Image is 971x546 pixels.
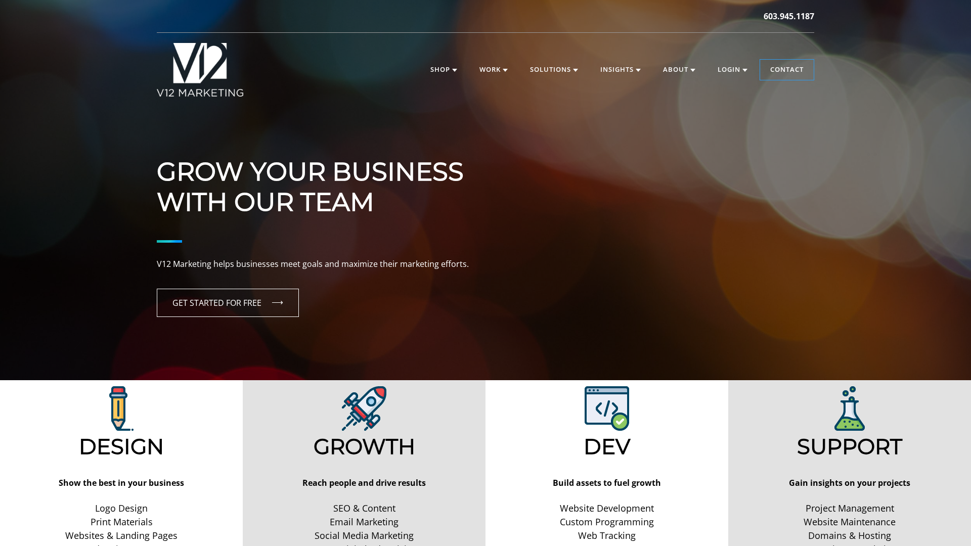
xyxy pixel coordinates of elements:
[732,515,967,529] a: Website Maintenance
[247,477,481,490] p: Reach people and drive results
[590,60,651,80] a: Insights
[4,477,239,490] p: Show the best in your business
[247,529,481,542] a: Social Media Marketing
[732,434,967,459] h2: Support
[585,386,629,431] img: V12 Marketing Web Development Solutions
[4,502,239,515] a: Logo Design
[490,502,724,515] a: Website Development
[247,502,481,515] a: SEO & Content
[732,502,967,515] a: Project Management
[760,60,814,80] a: Contact
[247,515,481,529] a: Email Marketing
[420,60,467,80] a: Shop
[342,386,386,431] img: V12 Marketing Design Solutions
[732,529,967,542] a: Domains & Hosting
[247,434,481,459] h2: Growth
[653,60,705,80] a: About
[4,529,239,542] a: Websites & Landing Pages
[490,529,724,542] a: Web Tracking
[764,10,814,22] a: 603.945.1187
[469,60,518,80] a: Work
[490,515,724,529] a: Custom Programming
[4,515,239,529] a: Print Materials
[520,60,588,80] a: Solutions
[490,477,724,490] p: Build assets to fuel growth
[490,434,724,459] h2: Dev
[157,43,243,97] img: V12 MARKETING Logo New Hampshire Marketing Agency
[157,126,814,217] h1: Grow Your Business With Our Team
[157,289,299,317] a: GET STARTED FOR FREE
[708,60,758,80] a: Login
[4,434,239,459] h2: Design
[157,258,814,271] p: V12 Marketing helps businesses meet goals and maximize their marketing efforts.
[109,386,134,431] img: V12 Marketing Design Solutions
[732,477,967,490] p: Gain insights on your projects
[834,386,865,431] img: V12 Marketing Support Solutions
